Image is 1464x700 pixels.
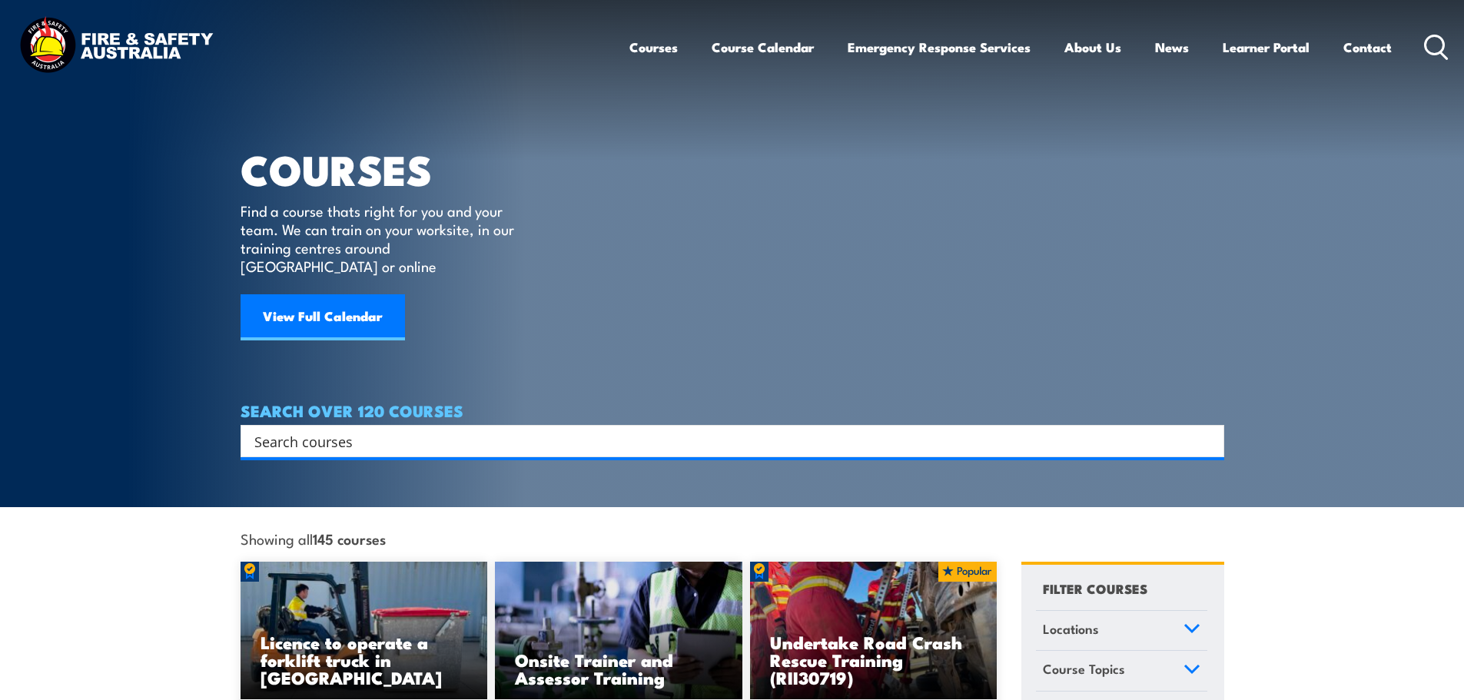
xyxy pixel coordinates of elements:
h3: Licence to operate a forklift truck in [GEOGRAPHIC_DATA] [261,633,468,686]
a: Learner Portal [1223,27,1310,68]
a: Course Calendar [712,27,814,68]
strong: 145 courses [313,528,386,549]
img: Licence to operate a forklift truck Training [241,562,488,700]
h1: COURSES [241,151,536,187]
a: Courses [629,27,678,68]
a: Emergency Response Services [848,27,1031,68]
h3: Onsite Trainer and Assessor Training [515,651,722,686]
span: Showing all [241,530,386,546]
a: Contact [1343,27,1392,68]
img: Safety For Leaders [495,562,742,700]
form: Search form [257,430,1193,452]
a: Licence to operate a forklift truck in [GEOGRAPHIC_DATA] [241,562,488,700]
h4: FILTER COURSES [1043,578,1147,599]
a: Course Topics [1036,651,1207,691]
a: View Full Calendar [241,294,405,340]
a: Locations [1036,611,1207,651]
h4: SEARCH OVER 120 COURSES [241,402,1224,419]
input: Search input [254,430,1190,453]
span: Locations [1043,619,1099,639]
p: Find a course thats right for you and your team. We can train on your worksite, in our training c... [241,201,521,275]
span: Course Topics [1043,659,1125,679]
a: About Us [1064,27,1121,68]
img: Road Crash Rescue Training [750,562,998,700]
h3: Undertake Road Crash Rescue Training (RII30719) [770,633,978,686]
a: News [1155,27,1189,68]
a: Undertake Road Crash Rescue Training (RII30719) [750,562,998,700]
a: Onsite Trainer and Assessor Training [495,562,742,700]
button: Search magnifier button [1197,430,1219,452]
